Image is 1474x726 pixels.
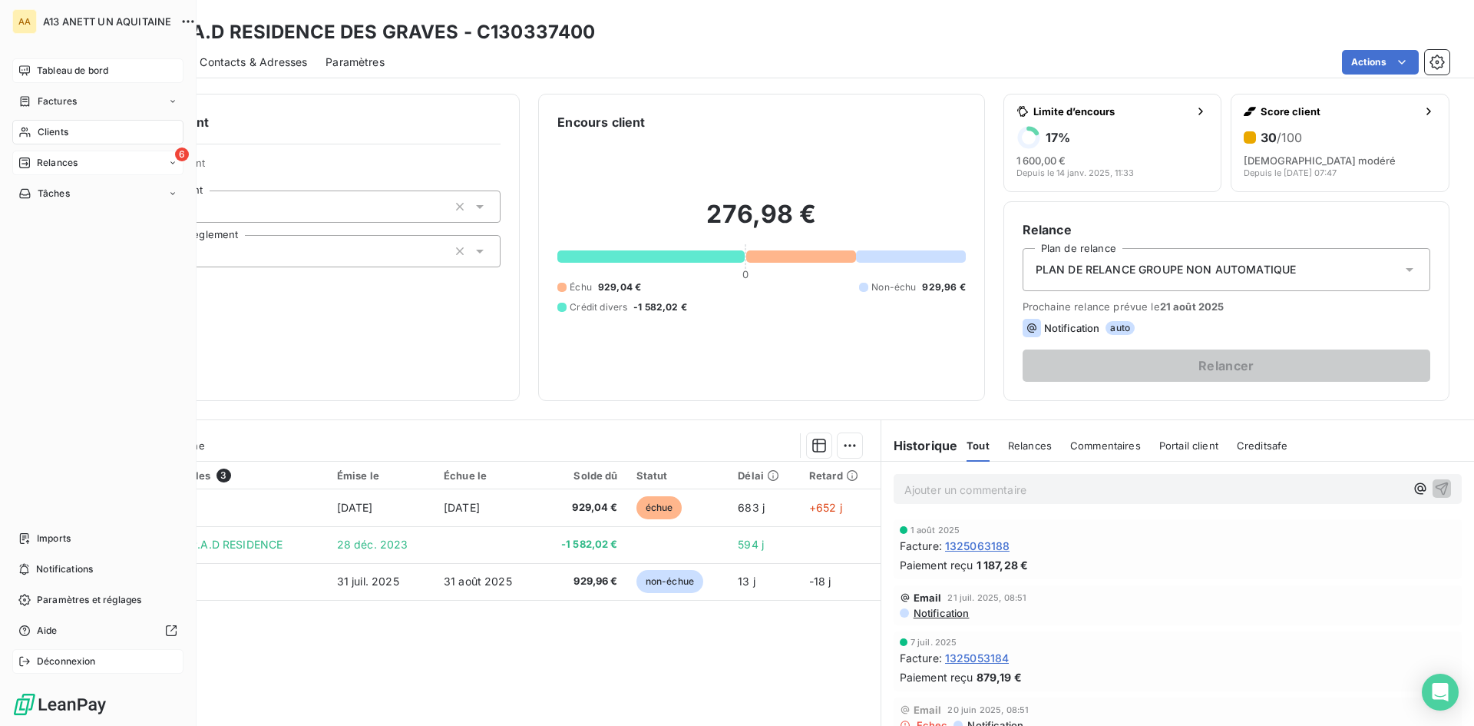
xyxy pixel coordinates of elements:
span: Score client [1261,105,1416,118]
a: 6Relances [12,151,183,175]
span: -1 582,02 € [547,537,617,552]
div: Émise le [337,469,425,482]
div: Pièces comptables [115,469,319,482]
span: 683 j [738,501,765,514]
span: Depuis le [DATE] 07:47 [1244,168,1337,177]
span: Paramètres [326,55,385,70]
h6: 17 % [1046,130,1070,145]
span: Factures [38,94,77,108]
span: Aide [37,624,58,638]
span: Tableau de bord [37,64,108,78]
span: 20 juin 2025, 08:51 [947,705,1029,714]
a: Imports [12,526,183,551]
span: 929,96 € [547,574,617,589]
span: VIRT reglt E.H.P.A.D RESIDENCE [115,538,283,551]
span: Paiement reçu [900,669,973,685]
span: [DATE] [337,501,373,514]
span: A13 ANETT UN AQUITAINE [43,15,171,28]
span: Facture : [900,650,942,666]
button: Relancer [1023,350,1430,382]
span: 31 août 2025 [444,575,512,588]
span: 879,19 € [977,669,1022,685]
span: Crédit divers [570,300,627,314]
span: 13 j [738,575,755,588]
span: Email [914,704,942,716]
a: Tableau de bord [12,58,183,83]
span: Tâches [38,187,70,201]
h6: Informations client [93,113,501,131]
span: PLAN DE RELANCE GROUPE NON AUTOMATIQUE [1036,262,1297,277]
span: [DEMOGRAPHIC_DATA] modéré [1244,154,1396,167]
span: 929,04 € [547,500,617,515]
div: Statut [636,469,720,482]
span: 7 juil. 2025 [911,638,957,647]
span: -1 582,02 € [633,300,687,314]
span: Clients [38,125,68,139]
a: Tâches [12,181,183,206]
span: 594 j [738,538,764,551]
a: Paramètres et réglages [12,588,183,612]
span: +652 j [809,501,842,514]
span: Non-échu [871,280,916,294]
span: Relances [1008,439,1052,452]
a: Factures [12,89,183,114]
a: Clients [12,120,183,144]
span: Imports [37,532,71,545]
img: Logo LeanPay [12,692,107,717]
h6: Historique [881,436,958,455]
span: 1 187,28 € [977,557,1029,573]
span: Notification [912,607,970,619]
span: auto [1105,321,1135,335]
span: Commentaires [1070,439,1141,452]
div: Retard [809,469,871,482]
span: Prochaine relance prévue le [1023,300,1430,313]
span: Propriétés Client [124,157,501,178]
span: Facture : [900,538,942,554]
h6: Relance [1023,220,1430,239]
span: 6 [175,148,189,161]
h6: 30 [1261,130,1302,145]
button: Score client30/100[DEMOGRAPHIC_DATA] modéréDepuis le [DATE] 07:47 [1231,94,1449,192]
button: Actions [1342,50,1419,75]
span: 0 [742,268,749,280]
span: Contacts & Adresses [200,55,307,70]
span: -18 j [809,575,831,588]
span: 929,96 € [922,280,965,294]
span: Paramètres et réglages [37,593,141,607]
span: Relances [37,156,78,170]
span: Échu [570,280,592,294]
span: Tout [967,439,990,452]
div: Solde dû [547,469,617,482]
span: 28 déc. 2023 [337,538,408,551]
span: 1325063188 [945,538,1010,554]
span: non-échue [636,570,703,593]
span: 1325053184 [945,650,1010,666]
div: AA [12,9,37,34]
button: Limite d’encours17%1 600,00 €Depuis le 14 janv. 2025, 11:33 [1003,94,1222,192]
span: 21 août 2025 [1160,300,1224,313]
span: Notifications [36,562,93,576]
h3: E.H.P.A.D RESIDENCE DES GRAVES - C130337400 [135,18,595,46]
span: Paiement reçu [900,557,973,573]
span: [DATE] [444,501,480,514]
span: Déconnexion [37,655,96,668]
span: Limite d’encours [1033,105,1189,118]
span: 1 600,00 € [1016,154,1066,167]
span: 31 juil. 2025 [337,575,399,588]
span: Portail client [1159,439,1218,452]
span: échue [636,496,682,519]
div: Open Intercom Messenger [1422,674,1459,711]
span: 3 [216,469,230,482]
h2: 276,98 € [557,199,965,245]
span: Email [914,592,942,604]
span: Creditsafe [1237,439,1288,452]
span: Notification [1044,322,1100,334]
div: Délai [738,469,791,482]
div: Échue le [444,469,528,482]
span: /100 [1277,130,1302,145]
h6: Encours client [557,113,645,131]
a: Aide [12,618,183,643]
span: 21 juil. 2025, 08:51 [947,593,1026,602]
span: 1 août 2025 [911,525,960,535]
span: 929,04 € [598,280,641,294]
